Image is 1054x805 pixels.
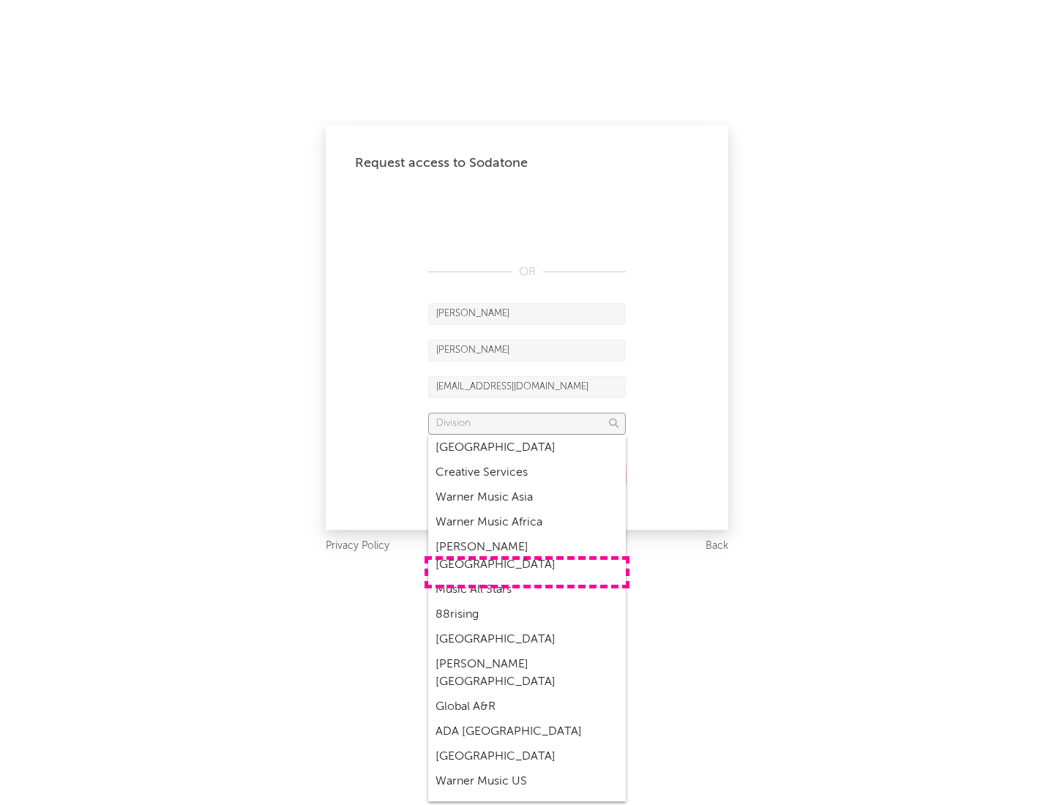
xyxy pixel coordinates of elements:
[428,435,626,460] div: [GEOGRAPHIC_DATA]
[428,602,626,627] div: 88rising
[428,263,626,281] div: OR
[428,485,626,510] div: Warner Music Asia
[428,719,626,744] div: ADA [GEOGRAPHIC_DATA]
[428,413,626,435] input: Division
[326,537,389,555] a: Privacy Policy
[428,460,626,485] div: Creative Services
[706,537,728,555] a: Back
[355,154,699,172] div: Request access to Sodatone
[428,769,626,794] div: Warner Music US
[428,744,626,769] div: [GEOGRAPHIC_DATA]
[428,510,626,535] div: Warner Music Africa
[428,303,626,325] input: First Name
[428,577,626,602] div: Music All Stars
[428,694,626,719] div: Global A&R
[428,627,626,652] div: [GEOGRAPHIC_DATA]
[428,535,626,577] div: [PERSON_NAME] [GEOGRAPHIC_DATA]
[428,652,626,694] div: [PERSON_NAME] [GEOGRAPHIC_DATA]
[428,376,626,398] input: Email
[428,340,626,362] input: Last Name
